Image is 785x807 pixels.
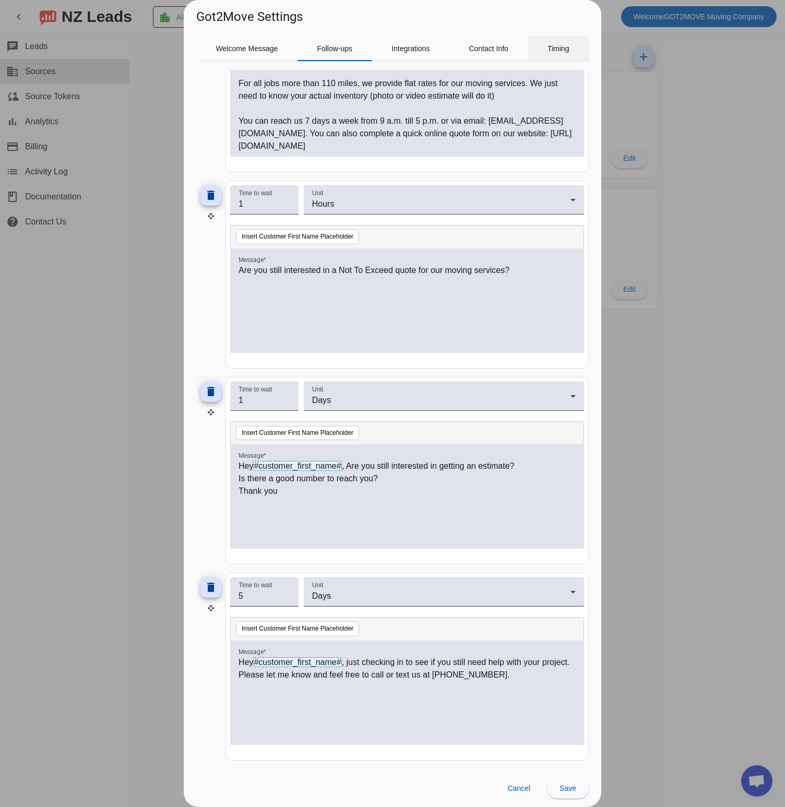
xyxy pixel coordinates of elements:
[236,230,359,244] button: Insert Customer First Name Placeholder
[239,264,576,277] p: Are you still interested in a Not To Exceed quote for our moving services?
[236,426,359,441] button: Insert Customer First Name Placeholder
[239,115,576,152] p: You can reach us 7 days a week from 9 a.m. till 5 p.m. or via email: [EMAIL_ADDRESS][DOMAIN_NAME]...
[239,582,272,589] mat-label: Time to wait
[205,581,217,594] mat-icon: delete
[239,472,576,485] p: Is there a good number to reach you?
[239,386,272,393] mat-label: Time to wait
[253,461,341,471] span: #customer_first_name#
[253,657,341,667] span: #customer_first_name#
[507,784,530,792] span: Cancel
[547,778,589,799] button: Save
[312,396,331,405] span: Days
[499,778,539,799] button: Cancel
[239,77,576,102] p: For all jobs more than 110 miles, we provide flat rates for our moving services. We just need to ...
[312,582,323,589] mat-label: Unit
[205,385,217,398] mat-icon: delete
[560,784,576,792] span: Save
[548,45,569,52] span: Timing
[239,656,576,681] p: Hey , just checking in to see if you still need help with your project. Please let me know and fe...
[239,189,272,196] mat-label: Time to wait
[196,8,303,25] h1: Got2Move Settings
[312,199,335,208] span: Hours
[469,45,508,52] span: Contact Info
[312,591,331,600] span: Days
[312,189,323,196] mat-label: Unit
[239,485,576,497] p: Thank you
[312,386,323,393] mat-label: Unit
[391,45,430,52] span: Integrations
[239,460,576,472] p: Hey , Are you still interested in getting an estimate?
[205,189,217,201] mat-icon: delete
[317,45,352,52] span: Follow-ups
[216,45,278,52] span: Welcome Message
[236,622,359,636] button: Insert Customer First Name Placeholder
